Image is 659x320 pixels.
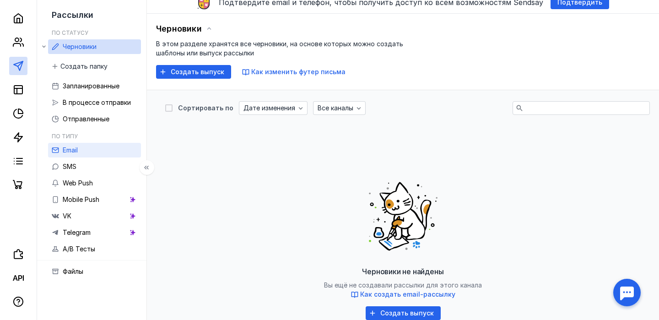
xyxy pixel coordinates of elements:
[63,228,91,236] span: Telegram
[48,95,141,110] a: В процессе отправки
[243,104,295,112] span: Дате изменения
[360,290,455,298] span: Как создать email-рассылку
[380,309,434,317] span: Создать выпуск
[52,133,78,140] h5: По типу
[63,212,71,220] span: VK
[48,39,141,54] a: Черновики
[366,306,441,320] button: Создать выпуск
[48,264,141,279] a: Файлы
[52,10,93,20] span: Рассылки
[318,104,353,112] span: Все каналы
[156,40,403,57] span: В этом разделе хранятся все черновики, на основе которых можно создать шаблоны или выпуск рассылки
[239,101,308,115] button: Дате изменения
[178,105,233,111] div: Сортировать по
[63,43,97,50] span: Черновики
[63,82,119,90] span: Запланированные
[242,67,346,76] button: Как изменить футер письма
[48,60,112,73] button: Создать папку
[351,290,455,299] button: Как создать email-рассылку
[156,24,202,33] span: Черновики
[63,115,109,123] span: Отправленные
[48,143,141,157] a: Email
[48,79,141,93] a: Запланированные
[171,68,224,76] span: Создать выпуск
[48,192,141,207] a: Mobile Push
[63,245,95,253] span: A/B Тесты
[63,146,78,154] span: Email
[60,63,108,71] span: Создать папку
[48,225,141,240] a: Telegram
[48,112,141,126] a: Отправленные
[63,195,99,203] span: Mobile Push
[48,209,141,223] a: VK
[251,68,346,76] span: Как изменить футер письма
[63,267,83,275] span: Файлы
[313,101,366,115] button: Все каналы
[324,281,482,299] span: Вы ещё не создавали рассылки для этого канала
[362,267,443,276] span: Черновики не найдены
[63,98,131,106] span: В процессе отправки
[48,176,141,190] a: Web Push
[52,29,88,36] h5: По статусу
[156,65,231,79] button: Создать выпуск
[48,159,141,174] a: SMS
[63,163,76,170] span: SMS
[63,179,93,187] span: Web Push
[48,242,141,256] a: A/B Тесты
